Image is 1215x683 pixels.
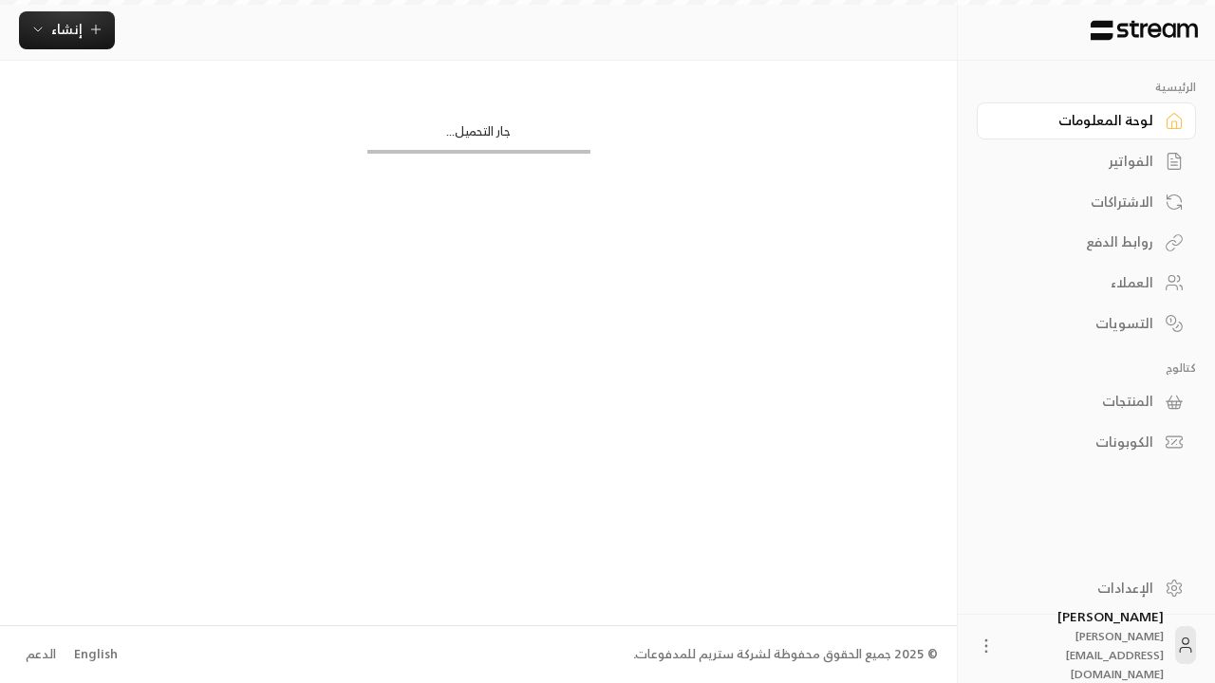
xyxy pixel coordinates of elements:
a: الدعم [19,637,62,672]
div: [PERSON_NAME] [1007,607,1164,683]
div: الاشتراكات [1000,193,1153,212]
div: English [74,645,118,664]
p: الرئيسية [977,80,1196,95]
a: المنتجات [977,383,1196,420]
a: التسويات [977,305,1196,341]
button: إنشاء [19,11,115,49]
div: لوحة المعلومات [1000,111,1153,130]
div: المنتجات [1000,392,1153,411]
span: إنشاء [51,17,83,41]
a: الإعدادات [977,569,1196,606]
a: لوحة المعلومات [977,102,1196,139]
img: Logo [1089,20,1200,41]
a: روابط الدفع [977,224,1196,261]
a: الفواتير [977,143,1196,180]
div: © 2025 جميع الحقوق محفوظة لشركة ستريم للمدفوعات. [633,645,938,664]
a: العملاء [977,265,1196,302]
div: الفواتير [1000,152,1153,171]
a: الكوبونات [977,424,1196,461]
div: الإعدادات [1000,579,1153,598]
div: روابط الدفع [1000,232,1153,251]
div: الكوبونات [1000,433,1153,452]
div: التسويات [1000,314,1153,333]
p: كتالوج [977,360,1196,376]
div: جار التحميل... [367,122,590,150]
a: الاشتراكات [977,183,1196,220]
div: العملاء [1000,273,1153,292]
